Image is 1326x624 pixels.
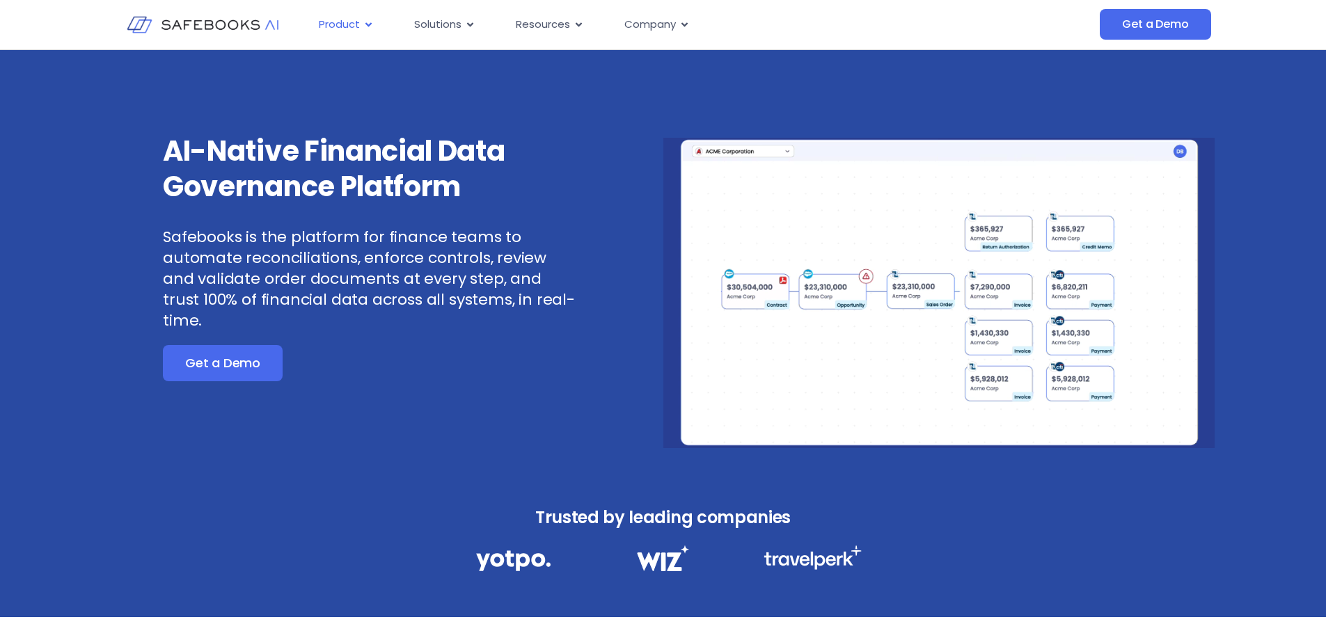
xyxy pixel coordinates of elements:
[319,17,360,33] span: Product
[445,504,881,531] h3: Trusted by leading companies
[163,345,283,381] a: Get a Demo
[163,227,576,331] p: Safebooks is the platform for finance teams to automate reconciliations, enforce controls, review...
[516,17,570,33] span: Resources
[1100,9,1210,40] a: Get a Demo
[624,17,676,33] span: Company
[764,545,862,570] img: Financial Data Governance 3
[163,134,576,205] h3: AI-Native Financial Data Governance Platform
[308,11,961,38] div: Menu Toggle
[308,11,961,38] nav: Menu
[1122,17,1188,31] span: Get a Demo
[185,356,260,370] span: Get a Demo
[476,545,551,575] img: Financial Data Governance 1
[414,17,461,33] span: Solutions
[630,545,695,571] img: Financial Data Governance 2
